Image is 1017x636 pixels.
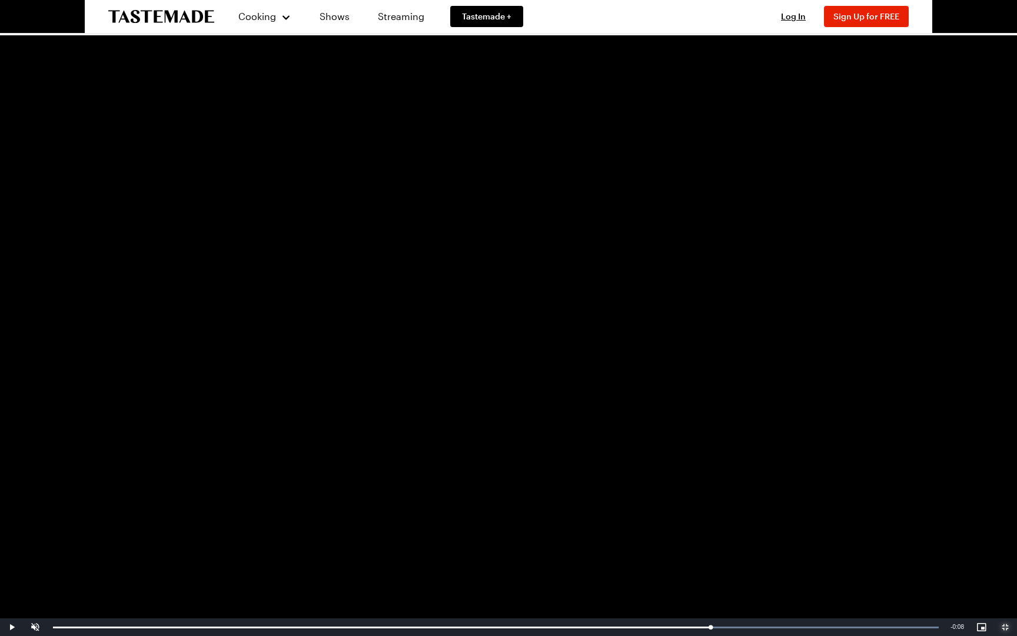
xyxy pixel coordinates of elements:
[950,624,952,630] span: -
[108,10,214,24] a: To Tastemade Home Page
[993,618,1017,636] button: Exit Fullscreen
[770,11,817,22] button: Log In
[238,2,291,31] button: Cooking
[238,11,276,22] span: Cooking
[953,624,964,630] span: 0:08
[462,11,511,22] span: Tastemade +
[450,6,523,27] a: Tastemade +
[833,11,899,21] span: Sign Up for FREE
[781,11,806,21] span: Log In
[970,618,993,636] button: Picture-in-Picture
[24,618,47,636] button: Unmute
[53,627,939,628] div: Progress Bar
[824,6,909,27] button: Sign Up for FREE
